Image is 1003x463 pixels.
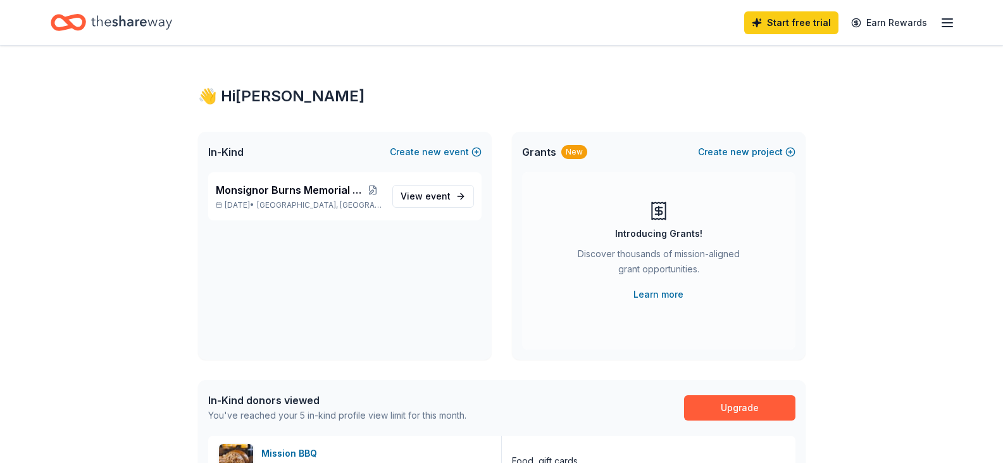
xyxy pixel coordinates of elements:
[261,446,322,461] div: Mission BBQ
[573,246,745,282] div: Discover thousands of mission-aligned grant opportunities.
[216,200,382,210] p: [DATE] •
[615,226,702,241] div: Introducing Grants!
[561,145,587,159] div: New
[844,11,935,34] a: Earn Rewards
[257,200,382,210] span: [GEOGRAPHIC_DATA], [GEOGRAPHIC_DATA]
[422,144,441,160] span: new
[198,86,806,106] div: 👋 Hi [PERSON_NAME]
[392,185,474,208] a: View event
[216,182,364,198] span: Monsignor Burns Memorial Award Dinner
[633,287,683,302] a: Learn more
[744,11,838,34] a: Start free trial
[390,144,482,160] button: Createnewevent
[522,144,556,160] span: Grants
[425,191,451,201] span: event
[684,395,795,421] a: Upgrade
[51,8,172,37] a: Home
[730,144,749,160] span: new
[208,393,466,408] div: In-Kind donors viewed
[208,408,466,423] div: You've reached your 5 in-kind profile view limit for this month.
[401,189,451,204] span: View
[208,144,244,160] span: In-Kind
[698,144,795,160] button: Createnewproject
